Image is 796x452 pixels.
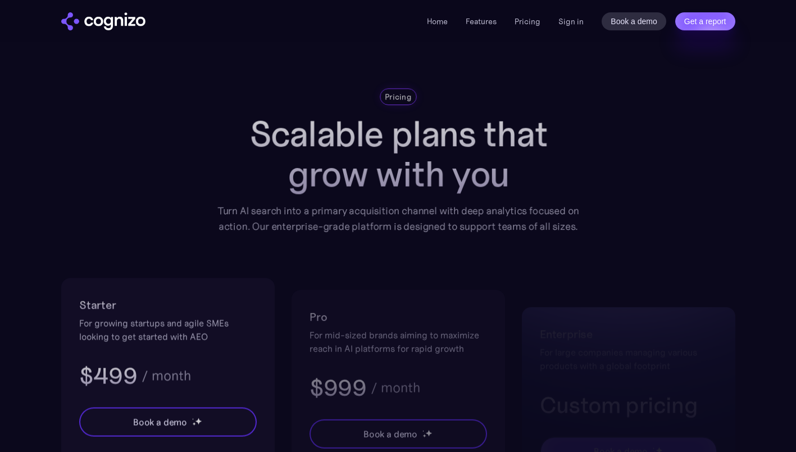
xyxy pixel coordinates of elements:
img: star [422,430,424,432]
div: For large companies managing various products with a global footprint [540,345,717,372]
a: Home [427,16,448,26]
a: Pricing [515,16,540,26]
img: star [425,429,432,436]
a: Features [466,16,497,26]
h3: $999 [310,373,366,403]
div: Book a demo [363,427,417,441]
h2: Starter [79,296,257,314]
div: For mid-sized brands aiming to maximize reach in AI platforms for rapid growth [310,328,487,355]
img: star [422,434,426,438]
div: Turn AI search into a primary acquisition channel with deep analytics focused on action. Our ente... [209,203,587,234]
h1: Scalable plans that grow with you [209,114,587,195]
a: home [61,12,145,30]
img: star [194,417,202,424]
div: Book a demo [133,415,187,429]
a: Sign in [558,15,584,28]
div: / month [370,381,420,395]
img: cognizo logo [61,12,145,30]
div: For growing startups and agile SMEs looking to get started with AEO [79,317,257,343]
img: star [192,422,195,426]
h2: Enterprise [540,325,717,343]
h3: Custom pricing [540,390,717,419]
h2: Pro [310,308,487,326]
div: / month [141,369,190,383]
a: Get a report [675,12,735,30]
a: Book a demo [602,12,666,30]
img: star [192,418,193,420]
a: Book a demostarstarstar [79,408,257,437]
a: Book a demostarstarstar [310,419,487,449]
div: Pricing [385,91,411,102]
h3: $499 [79,361,137,391]
img: star [652,448,654,449]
